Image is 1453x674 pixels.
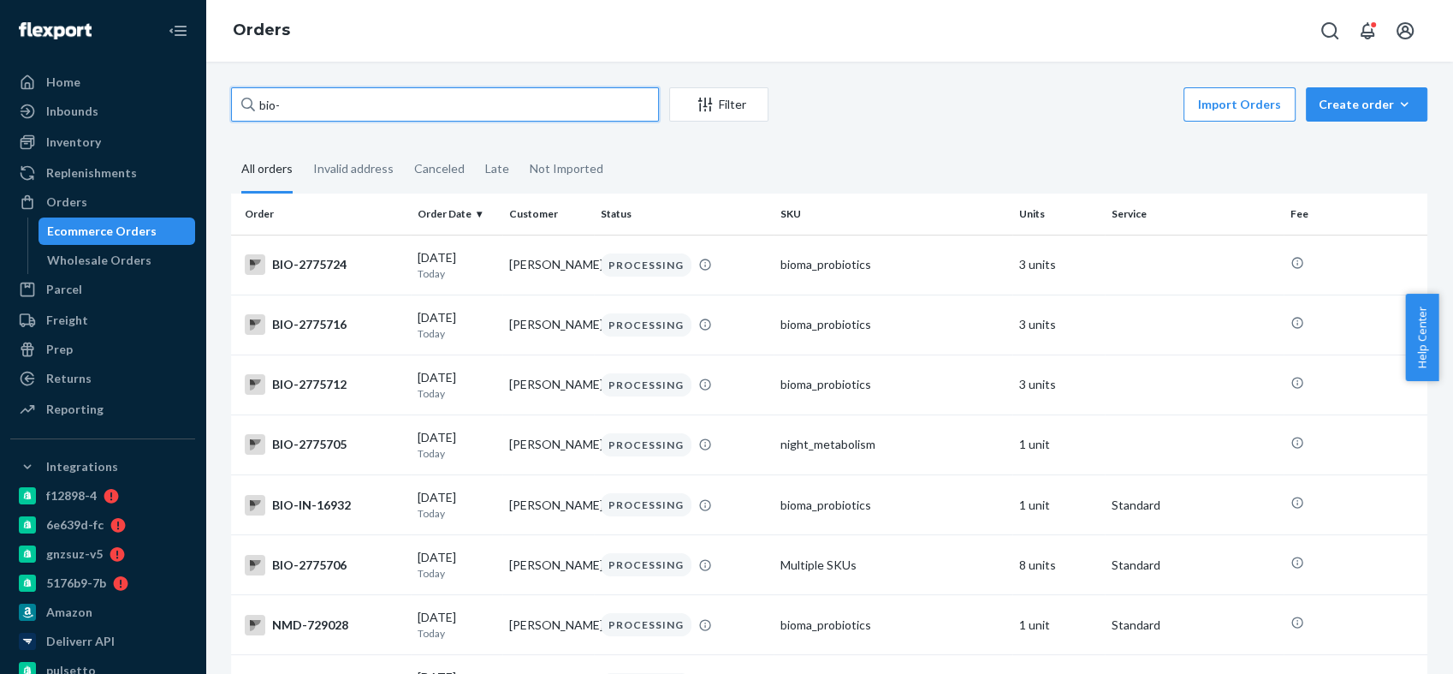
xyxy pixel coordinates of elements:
[46,194,87,211] div: Orders
[10,628,195,655] a: Deliverr API
[231,87,659,122] input: Search orders
[46,370,92,387] div: Returns
[46,458,118,475] div: Integrations
[418,549,495,581] div: [DATE]
[418,626,495,641] p: Today
[502,355,594,415] td: [PERSON_NAME]
[670,96,768,113] div: Filter
[46,134,101,151] div: Inventory
[774,194,1013,235] th: SKU
[1012,295,1104,355] td: 3 units
[485,146,509,191] div: Late
[245,374,404,395] div: BIO-2775712
[46,74,80,91] div: Home
[502,415,594,474] td: [PERSON_NAME]
[1112,497,1278,514] p: Standard
[1350,14,1385,48] button: Open notifications
[601,433,691,456] div: PROCESSING
[418,386,495,401] p: Today
[10,159,195,187] a: Replenishments
[1313,14,1347,48] button: Open Search Box
[418,609,495,641] div: [DATE]
[245,254,404,275] div: BIO-2775724
[46,633,115,650] div: Deliverr API
[530,146,603,191] div: Not Imported
[10,396,195,423] a: Reporting
[46,401,104,418] div: Reporting
[46,312,88,329] div: Freight
[10,276,195,303] a: Parcel
[418,446,495,461] p: Today
[669,87,768,122] button: Filter
[161,14,195,48] button: Close Navigation
[1112,617,1278,634] p: Standard
[39,247,196,274] a: Wholesale Orders
[10,98,195,125] a: Inbounds
[245,314,404,335] div: BIO-2775716
[601,553,691,576] div: PROCESSING
[774,535,1013,595] td: Multiple SKUs
[46,341,73,358] div: Prep
[46,103,98,120] div: Inbounds
[502,235,594,295] td: [PERSON_NAME]
[241,146,293,194] div: All orders
[1405,294,1438,381] button: Help Center
[313,146,394,191] div: Invalid address
[10,128,195,156] a: Inventory
[1012,595,1104,655] td: 1 unit
[245,615,404,635] div: NMD-729028
[46,164,137,182] div: Replenishments
[219,6,304,56] ol: breadcrumbs
[418,429,495,461] div: [DATE]
[1012,475,1104,535] td: 1 unit
[1319,96,1414,113] div: Create order
[233,21,290,39] a: Orders
[245,555,404,576] div: BIO-2775706
[418,506,495,521] p: Today
[1388,14,1422,48] button: Open account menu
[780,436,1006,453] div: night_metabolism
[780,376,1006,393] div: bioma_probiotics
[10,307,195,334] a: Freight
[1012,194,1104,235] th: Units
[780,316,1006,333] div: bioma_probiotics
[1012,535,1104,595] td: 8 units
[46,516,104,534] div: 6e639d-fc
[10,69,195,96] a: Home
[418,369,495,401] div: [DATE]
[46,546,103,563] div: gnzsuz-v5
[418,266,495,281] p: Today
[601,613,691,636] div: PROCESSING
[594,194,774,235] th: Status
[245,434,404,455] div: BIO-2775705
[1012,415,1104,474] td: 1 unit
[10,336,195,363] a: Prep
[46,575,106,592] div: 5176b9-7b
[509,206,587,221] div: Customer
[780,256,1006,273] div: bioma_probiotics
[1012,355,1104,415] td: 3 units
[1183,87,1296,122] button: Import Orders
[502,595,594,655] td: [PERSON_NAME]
[1105,194,1284,235] th: Service
[46,604,92,621] div: Amazon
[780,497,1006,514] div: bioma_probiotics
[10,453,195,480] button: Integrations
[502,295,594,355] td: [PERSON_NAME]
[601,313,691,337] div: PROCESSING
[780,617,1006,634] div: bioma_probiotics
[231,194,411,235] th: Order
[418,326,495,341] p: Today
[1306,87,1427,122] button: Create order
[10,188,195,216] a: Orders
[418,566,495,581] p: Today
[47,223,157,240] div: Ecommerce Orders
[601,373,691,397] div: PROCESSING
[46,487,97,504] div: f12898-4
[502,475,594,535] td: [PERSON_NAME]
[10,570,195,597] a: 5176b9-7b
[245,495,404,516] div: BIO-IN-16932
[418,309,495,341] div: [DATE]
[34,12,96,27] span: Support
